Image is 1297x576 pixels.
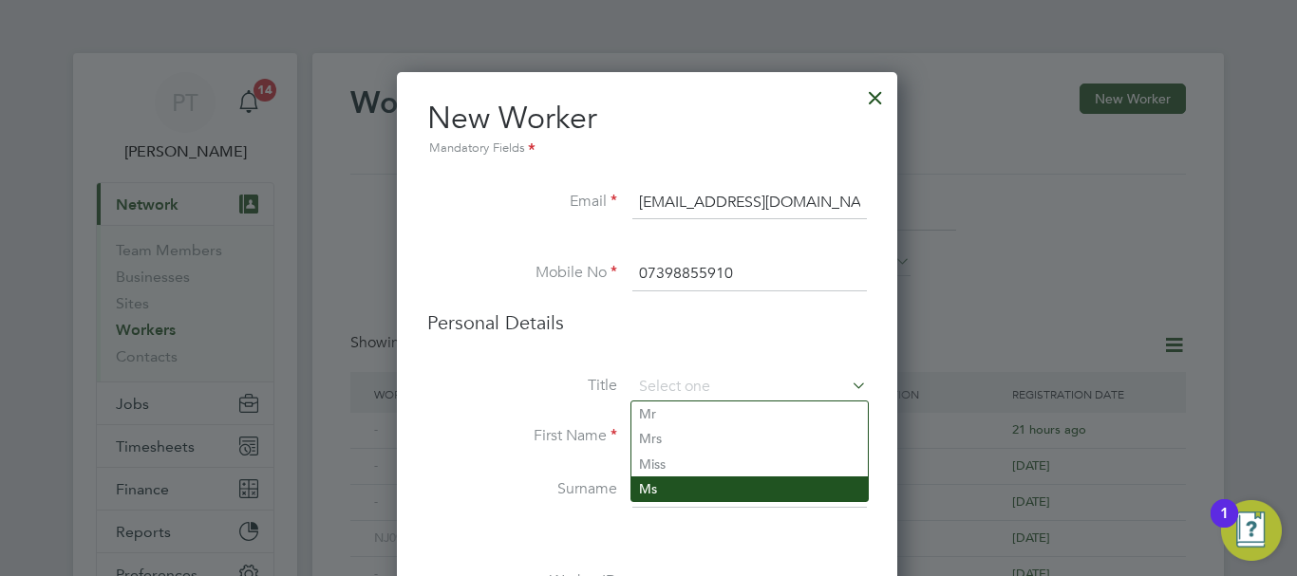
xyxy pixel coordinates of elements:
[632,373,867,401] input: Select one
[631,401,868,426] li: Mr
[1221,500,1282,561] button: Open Resource Center, 1 new notification
[631,476,868,501] li: Ms
[427,310,867,335] h3: Personal Details
[427,263,617,283] label: Mobile No
[427,426,617,446] label: First Name
[427,192,617,212] label: Email
[427,99,867,159] h2: New Worker
[1220,513,1229,538] div: 1
[427,376,617,396] label: Title
[427,479,617,499] label: Surname
[631,452,868,476] li: Miss
[631,426,868,451] li: Mrs
[427,139,867,159] div: Mandatory Fields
